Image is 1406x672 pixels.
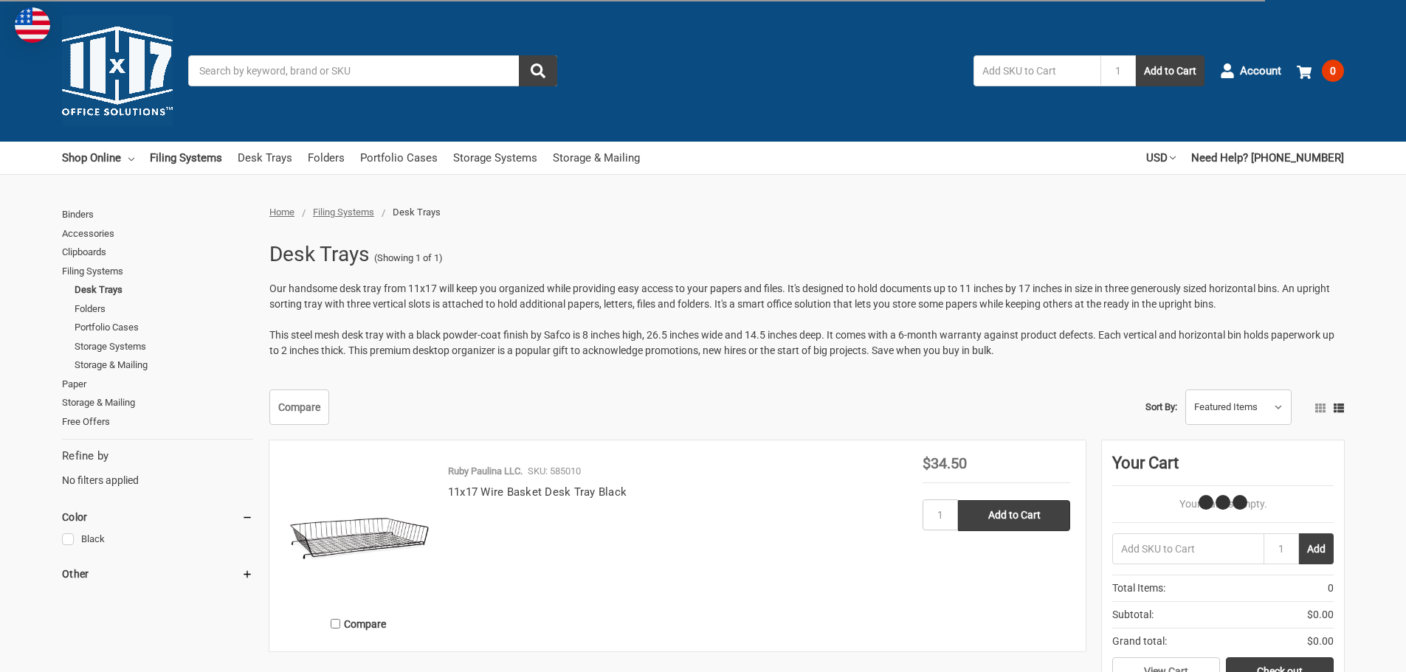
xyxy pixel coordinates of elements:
input: Search by keyword, brand or SKU [188,55,557,86]
a: Storage Systems [75,337,253,356]
img: 11x17 Wire Basket Desk Tray Black [285,456,433,603]
h5: Color [62,508,253,526]
a: USD [1146,142,1176,174]
h5: Refine by [62,448,253,465]
a: Desk Trays [238,142,292,174]
a: Home [269,207,294,218]
a: Storage & Mailing [553,142,640,174]
a: Free Offers [62,412,253,432]
input: Add SKU to Cart [973,55,1100,86]
a: Desk Trays [75,280,253,299]
button: Add to Cart [1136,55,1205,86]
a: Filing Systems [150,142,222,174]
label: Sort By: [1145,396,1177,418]
a: Need Help? [PHONE_NUMBER] [1191,142,1344,174]
a: Clipboards [62,243,253,262]
p: Your Cart Is Empty. [1112,496,1334,512]
span: This steel mesh desk tray with a black powder-coat finish by Safco is 8 inches high, 26.5 inches ... [269,329,1334,356]
a: 11x17 Wire Basket Desk Tray Black [448,485,627,499]
div: Your Cart [1112,451,1334,486]
a: Storage Systems [453,142,537,174]
div: No filters applied [62,448,253,488]
input: Add to Cart [958,500,1070,531]
span: (Showing 1 of 1) [374,251,443,266]
a: Portfolio Cases [75,318,253,337]
h5: Other [62,565,253,583]
label: Compare [285,612,433,636]
a: Portfolio Cases [360,142,438,174]
img: 11x17.com [62,15,173,126]
input: Add SKU to Cart [1112,533,1264,564]
img: duty and tax information for United States [15,7,50,43]
a: Account [1220,52,1281,90]
a: Binders [62,205,253,224]
p: Ruby Paulina LLC. [448,464,523,479]
a: Black [62,530,253,550]
h1: Desk Trays [269,235,370,274]
button: Add [1299,533,1334,564]
a: Filing Systems [313,207,374,218]
p: SKU: 585010 [528,464,581,479]
a: Shop Online [62,142,134,174]
a: Storage & Mailing [62,393,253,412]
a: Storage & Mailing [75,356,253,375]
span: Our handsome desk tray from 11x17 will keep you organized while providing easy access to your pap... [269,283,1330,310]
span: Desk Trays [393,207,441,218]
span: Account [1240,63,1281,80]
a: 0 [1297,52,1344,90]
a: Folders [308,142,345,174]
span: 0 [1322,60,1344,82]
span: $34.50 [923,454,967,472]
a: Folders [75,299,253,319]
a: Compare [269,389,329,425]
input: Compare [331,619,340,628]
a: Filing Systems [62,262,253,281]
a: Accessories [62,224,253,243]
a: Paper [62,375,253,394]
